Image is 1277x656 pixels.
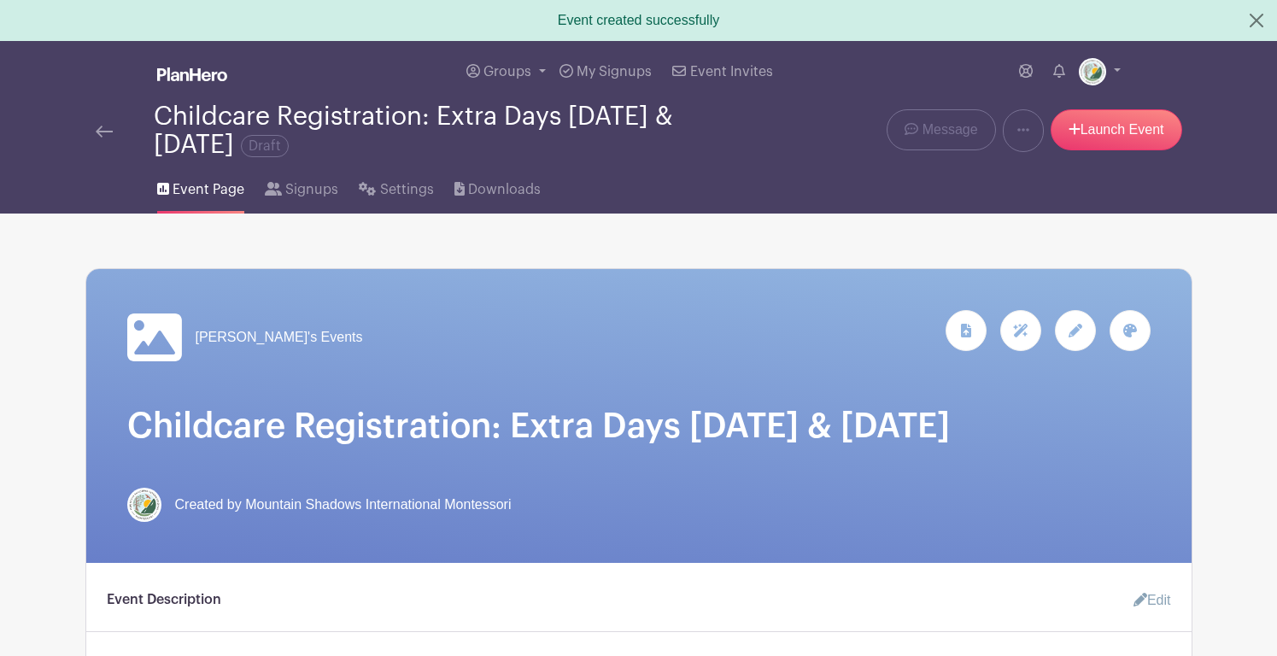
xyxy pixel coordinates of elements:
h1: Childcare Registration: Extra Days [DATE] & [DATE] [127,406,1151,447]
span: [PERSON_NAME]'s Events [196,327,363,348]
a: Event Page [157,159,244,214]
a: Launch Event [1051,109,1182,150]
span: Signups [285,179,338,200]
a: Edit [1120,583,1171,618]
span: Groups [483,65,531,79]
span: Draft [241,135,289,157]
span: Event Invites [690,65,773,79]
span: Downloads [468,179,541,200]
a: Downloads [454,159,541,214]
span: Message [923,120,978,140]
a: Event Invites [665,41,779,102]
div: Childcare Registration: Extra Days [DATE] & [DATE] [154,102,707,159]
a: Settings [359,159,433,214]
h6: Event Description [107,592,221,608]
a: [PERSON_NAME]'s Events [127,310,363,365]
a: Message [887,109,995,150]
a: Groups [460,41,553,102]
span: Settings [380,179,434,200]
img: MSIM_LogoCircular.jpg [1079,58,1106,85]
img: back-arrow-29a5d9b10d5bd6ae65dc969a981735edf675c4d7a1fe02e03b50dbd4ba3cdb55.svg [96,126,113,138]
a: My Signups [553,41,659,102]
img: MSIM_LogoCircular.jpg [127,488,161,522]
img: logo_white-6c42ec7e38ccf1d336a20a19083b03d10ae64f83f12c07503d8b9e83406b4c7d.svg [157,67,227,81]
span: Event Page [173,179,244,200]
span: My Signups [577,65,652,79]
a: Signups [265,159,338,214]
span: Created by Mountain Shadows International Montessori [175,495,512,515]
